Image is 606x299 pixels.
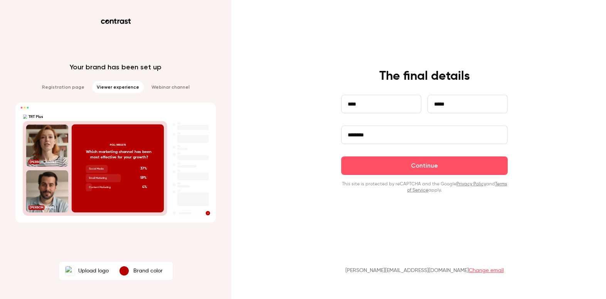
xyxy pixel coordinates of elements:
a: Privacy Policy [456,182,486,186]
li: Registration page [37,81,89,93]
label: TRT PlusUpload logo [61,263,113,279]
p: This site is protected by reCAPTCHA and the Google and apply. [341,181,508,193]
li: Webinar channel [147,81,194,93]
li: Viewer experience [92,81,144,93]
a: Change email [469,268,504,273]
h4: The final details [379,69,470,84]
p: Brand color [133,267,163,275]
button: Continue [341,156,508,175]
img: TRT Plus [66,266,75,275]
p: Your brand has been set up [70,62,162,72]
p: [PERSON_NAME][EMAIL_ADDRESS][DOMAIN_NAME] [345,267,504,274]
button: Brand color [113,263,171,279]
